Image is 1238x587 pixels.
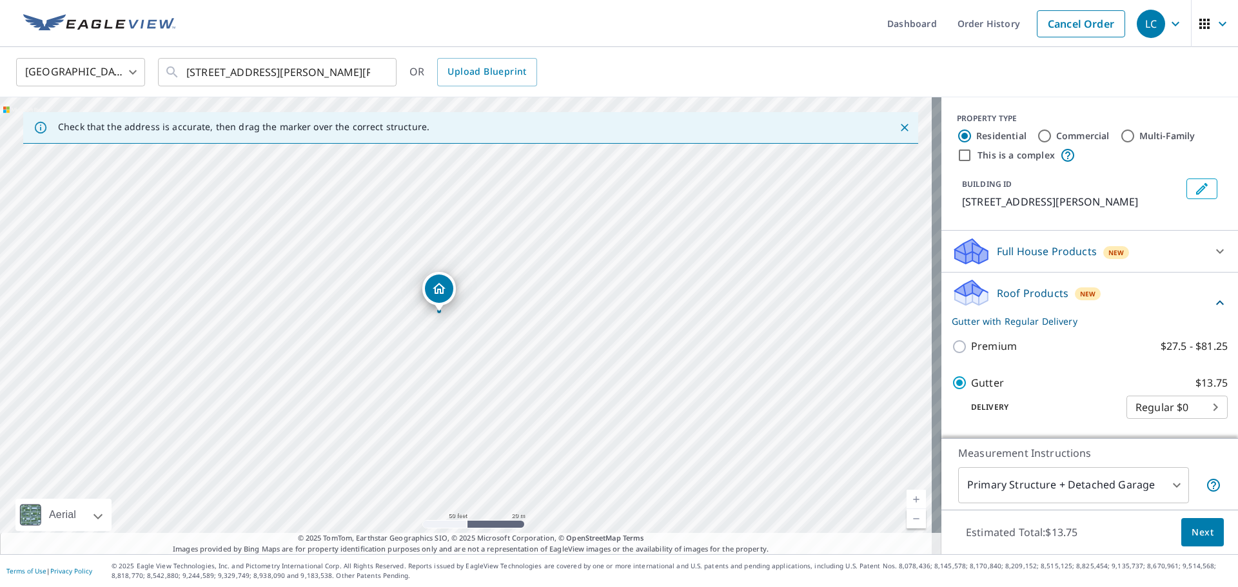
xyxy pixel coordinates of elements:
div: Full House ProductsNew [952,236,1228,267]
img: EV Logo [23,14,175,34]
p: Estimated Total: $13.75 [956,518,1088,546]
label: This is a complex [978,149,1055,162]
p: $27.5 - $81.25 [1161,338,1228,354]
label: Commercial [1056,130,1110,142]
a: Current Level 19, Zoom In [907,490,926,509]
span: Your report will include the primary structure and a detached garage if one exists. [1206,477,1221,493]
div: Aerial [45,499,80,531]
label: Multi-Family [1139,130,1195,142]
a: Cancel Order [1037,10,1125,37]
p: Gutter [971,375,1004,391]
a: Terms of Use [6,566,46,575]
p: $13.75 [1195,375,1228,391]
p: Measurement Instructions [958,445,1221,461]
div: Dropped pin, building 1, Residential property, 115 Cristie Dr Verona, PA 15147 [422,272,456,312]
div: Aerial [15,499,112,531]
input: Search by address or latitude-longitude [186,54,370,90]
div: Regular $0 [1126,389,1228,425]
p: [STREET_ADDRESS][PERSON_NAME] [962,194,1181,209]
button: Edit building 1 [1186,178,1217,199]
label: Residential [976,130,1027,142]
div: OR [409,58,537,86]
p: Premium [971,338,1017,354]
span: New [1080,289,1096,299]
div: LC [1137,10,1165,38]
a: Terms [623,533,644,543]
div: Roof ProductsNewGutter with Regular Delivery [952,278,1228,328]
p: Check that the address is accurate, then drag the marker over the correct structure. [58,121,429,133]
span: Upload Blueprint [447,64,526,80]
p: Full House Products [997,244,1097,259]
p: | [6,567,92,575]
button: Next [1181,518,1224,547]
div: PROPERTY TYPE [957,113,1223,124]
div: Primary Structure + Detached Garage [958,467,1189,503]
p: Gutter with Regular Delivery [952,314,1212,328]
p: Roof Products [997,285,1068,301]
p: © 2025 Eagle View Technologies, Inc. and Pictometry International Corp. All Rights Reserved. Repo... [112,561,1232,581]
button: Close [896,119,913,136]
a: OpenStreetMap [566,533,620,543]
p: Delivery [952,401,1126,413]
a: Upload Blueprint [437,58,536,86]
span: Next [1192,524,1213,541]
span: © 2025 TomTom, Earthstar Geographics SIO, © 2025 Microsoft Corporation, © [298,533,644,544]
span: New [1108,247,1125,258]
a: Current Level 19, Zoom Out [907,509,926,528]
p: BUILDING ID [962,178,1012,189]
div: [GEOGRAPHIC_DATA] [16,54,145,90]
a: Privacy Policy [50,566,92,575]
